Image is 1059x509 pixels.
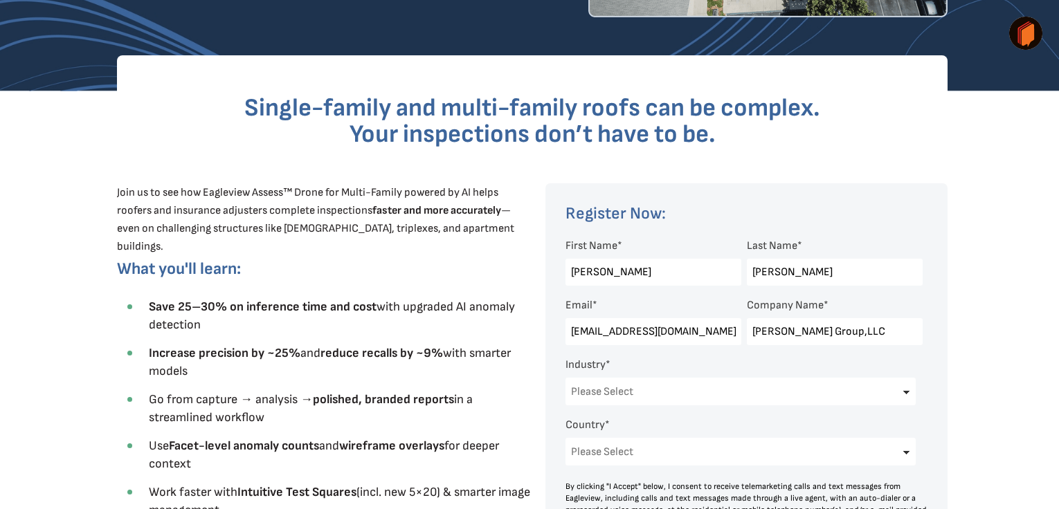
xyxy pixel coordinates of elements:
span: Your inspections don’t have to be. [350,120,716,149]
span: First Name [565,239,617,252]
span: Use and for deeper context [149,438,499,471]
span: Single-family and multi-family roofs can be complex. [244,93,820,123]
span: Industry [565,358,606,371]
span: Email [565,299,592,312]
strong: Facet-level anomaly counts [169,438,319,453]
span: Join us to see how Eagleview Assess™ Drone for Multi-Family powered by AI helps roofers and insur... [117,186,514,253]
strong: faster and more accurately [372,204,501,217]
span: Company Name [747,299,824,312]
span: Register Now: [565,203,666,223]
strong: Increase precision by ~25% [149,346,300,360]
strong: Intuitive Test Squares [237,485,356,499]
span: and with smarter models [149,346,511,378]
strong: wireframe overlays [339,438,444,453]
strong: Save 25–30% on inference time and cost [149,299,377,314]
span: Country [565,418,605,432]
span: What you'll learn: [117,259,241,279]
span: with upgraded AI anomaly detection [149,299,515,332]
span: Last Name [747,239,797,252]
strong: polished, branded reports [313,392,454,407]
strong: reduce recalls by ~9% [320,346,443,360]
span: Go from capture → analysis → in a streamlined workflow [149,392,473,425]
